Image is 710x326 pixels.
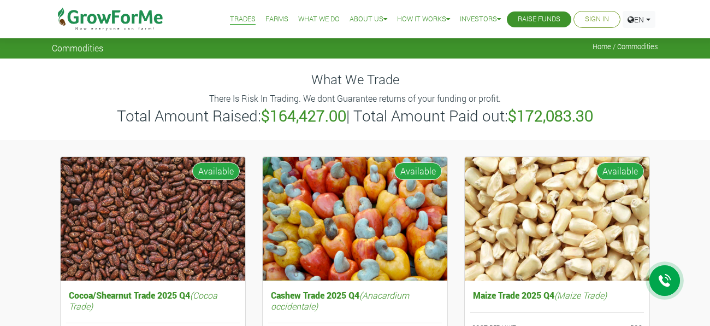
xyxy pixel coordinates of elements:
[394,162,442,180] span: Available
[271,289,409,311] i: (Anacardium occidentale)
[230,14,256,25] a: Trades
[52,43,103,53] span: Commodities
[470,287,644,303] h5: Maize Trade 2025 Q4
[593,43,658,51] span: Home / Commodities
[265,14,288,25] a: Farms
[261,106,346,126] b: $164,427.00
[54,107,656,125] h3: Total Amount Raised: | Total Amount Paid out:
[554,289,607,301] i: (Maize Trade)
[61,157,245,281] img: growforme image
[263,157,447,281] img: growforme image
[465,157,649,281] img: growforme image
[69,289,217,311] i: (Cocoa Trade)
[460,14,501,25] a: Investors
[298,14,340,25] a: What We Do
[518,14,560,25] a: Raise Funds
[623,11,655,28] a: EN
[268,287,442,313] h5: Cashew Trade 2025 Q4
[596,162,644,180] span: Available
[350,14,387,25] a: About Us
[397,14,450,25] a: How it Works
[585,14,609,25] a: Sign In
[52,72,658,88] h4: What We Trade
[192,162,240,180] span: Available
[508,106,593,126] b: $172,083.30
[54,92,656,105] p: There Is Risk In Trading. We dont Guarantee returns of your funding or profit.
[66,287,240,313] h5: Cocoa/Shearnut Trade 2025 Q4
